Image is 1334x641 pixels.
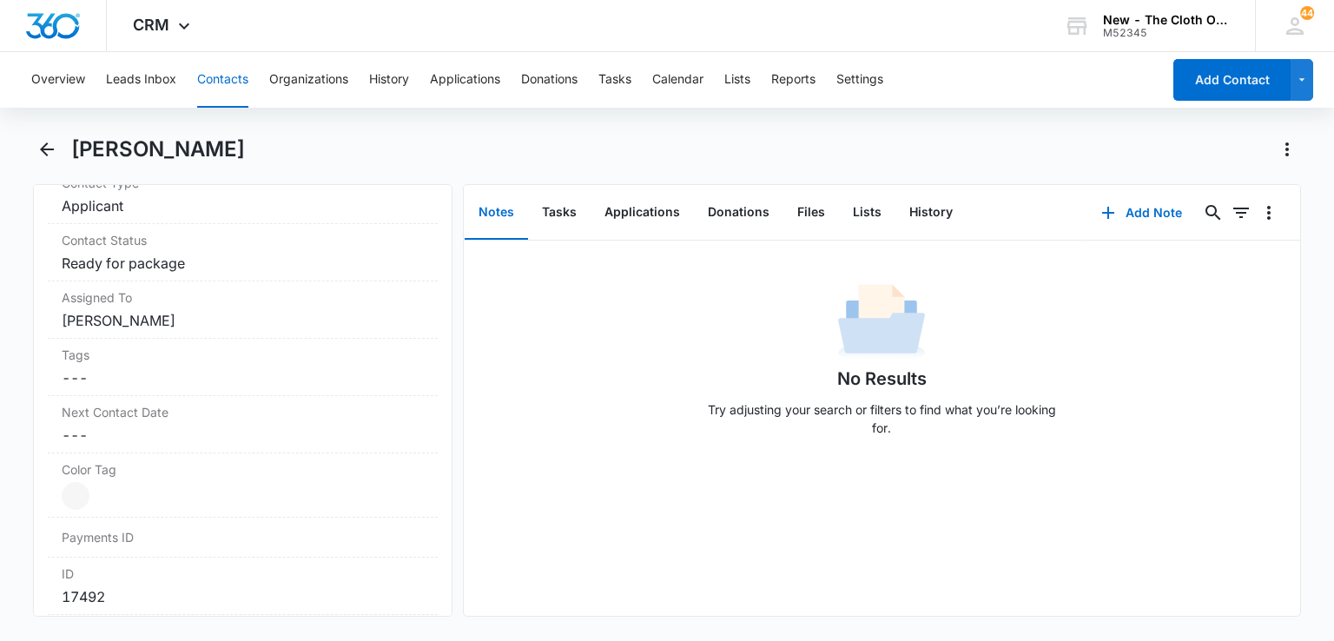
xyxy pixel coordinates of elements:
[837,366,927,392] h1: No Results
[1227,199,1255,227] button: Filters
[838,279,925,366] img: No Data
[1199,199,1227,227] button: Search...
[62,288,423,307] label: Assigned To
[528,186,591,240] button: Tasks
[1084,192,1199,234] button: Add Note
[133,16,169,34] span: CRM
[783,186,839,240] button: Files
[62,253,423,274] dd: Ready for package
[48,453,437,518] div: Color Tag
[48,518,437,558] div: Payments ID
[62,346,423,364] label: Tags
[1173,59,1291,101] button: Add Contact
[62,586,423,607] dd: 17492
[48,396,437,453] div: Next Contact Date---
[836,52,883,108] button: Settings
[699,400,1064,437] p: Try adjusting your search or filters to find what you’re looking for.
[521,52,578,108] button: Donations
[1255,199,1283,227] button: Overflow Menu
[724,52,750,108] button: Lists
[71,136,245,162] h1: [PERSON_NAME]
[197,52,248,108] button: Contacts
[33,135,60,163] button: Back
[1103,27,1230,39] div: account id
[465,186,528,240] button: Notes
[598,52,631,108] button: Tasks
[1103,13,1230,27] div: account name
[48,558,437,615] div: ID17492
[48,167,437,224] div: Contact TypeApplicant
[839,186,895,240] button: Lists
[62,565,423,583] dt: ID
[62,403,423,421] label: Next Contact Date
[771,52,816,108] button: Reports
[430,52,500,108] button: Applications
[48,224,437,281] div: Contact StatusReady for package
[31,52,85,108] button: Overview
[652,52,703,108] button: Calendar
[895,186,967,240] button: History
[106,52,176,108] button: Leads Inbox
[1300,6,1314,20] span: 44
[694,186,783,240] button: Donations
[1300,6,1314,20] div: notifications count
[269,52,348,108] button: Organizations
[48,339,437,396] div: Tags---
[48,281,437,339] div: Assigned To[PERSON_NAME]
[1273,135,1301,163] button: Actions
[62,231,423,249] label: Contact Status
[62,528,152,546] dt: Payments ID
[62,367,423,388] dd: ---
[369,52,409,108] button: History
[62,460,423,479] label: Color Tag
[62,425,423,446] dd: ---
[591,186,694,240] button: Applications
[62,310,423,331] dd: [PERSON_NAME]
[62,195,423,216] dd: Applicant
